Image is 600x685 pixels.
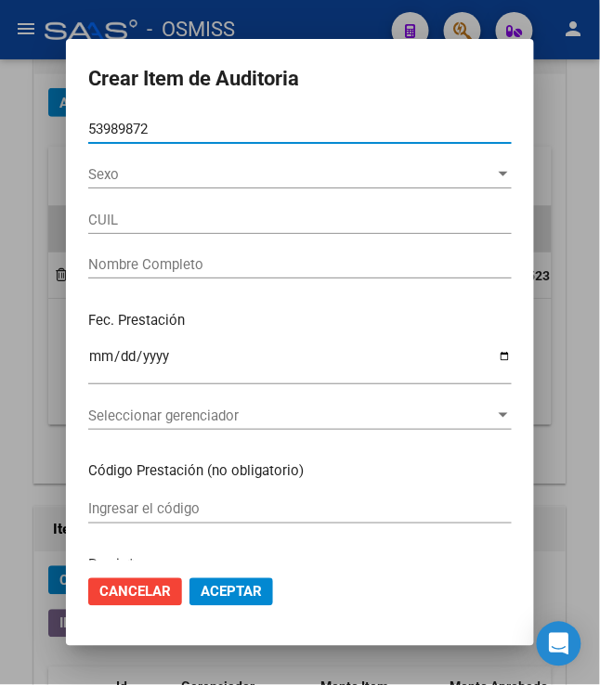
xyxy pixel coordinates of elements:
[88,407,495,424] span: Seleccionar gerenciador
[99,584,171,601] span: Cancelar
[537,622,581,666] div: Open Intercom Messenger
[88,166,495,183] span: Sexo
[88,461,512,483] p: Código Prestación (no obligatorio)
[88,578,182,606] button: Cancelar
[88,555,512,576] p: Precio
[189,578,273,606] button: Aceptar
[88,61,512,97] h2: Crear Item de Auditoria
[88,310,512,331] p: Fec. Prestación
[201,584,262,601] span: Aceptar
